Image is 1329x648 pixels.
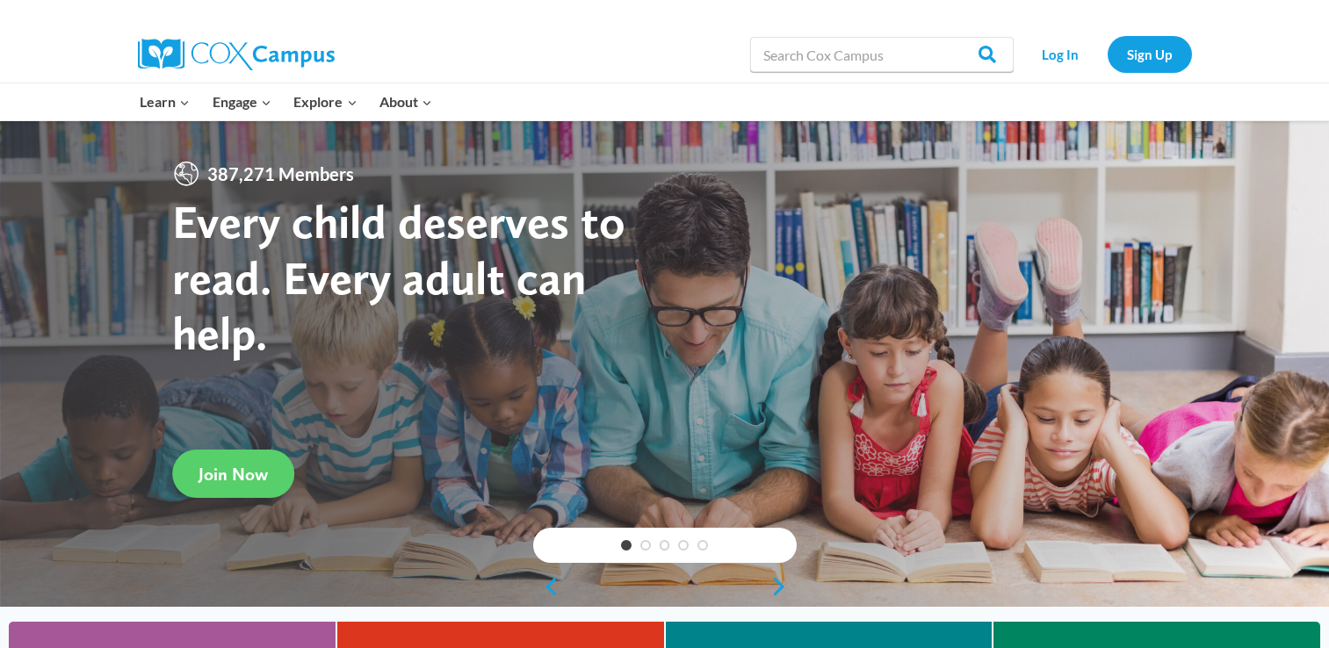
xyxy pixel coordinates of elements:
a: 1 [621,540,632,551]
a: previous [533,576,560,597]
a: Log In [1022,36,1099,72]
strong: Every child deserves to read. Every adult can help. [172,193,625,361]
span: Engage [213,90,271,113]
nav: Primary Navigation [129,83,444,120]
span: Learn [140,90,190,113]
span: 387,271 Members [200,160,361,188]
a: 2 [640,540,651,551]
img: Cox Campus [138,39,335,70]
span: About [379,90,432,113]
a: Join Now [172,450,294,498]
input: Search Cox Campus [750,37,1014,72]
a: 5 [697,540,708,551]
span: Join Now [199,464,268,485]
a: Sign Up [1108,36,1192,72]
a: next [770,576,797,597]
div: content slider buttons [533,569,797,604]
a: 4 [678,540,689,551]
span: Explore [293,90,357,113]
a: 3 [660,540,670,551]
nav: Secondary Navigation [1022,36,1192,72]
